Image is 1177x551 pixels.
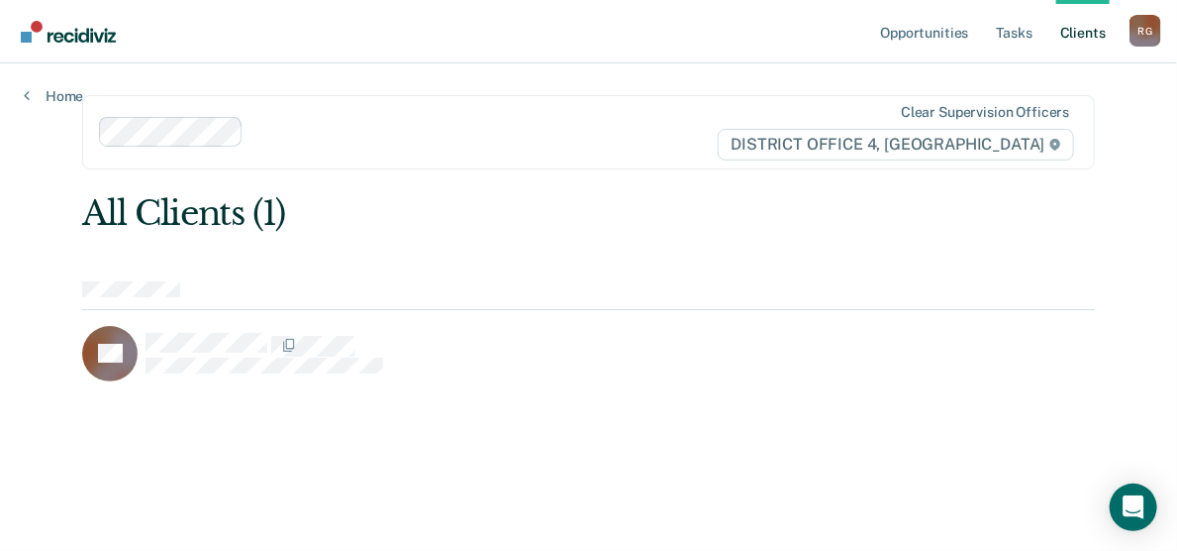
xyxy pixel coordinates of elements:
span: DISTRICT OFFICE 4, [GEOGRAPHIC_DATA] [718,129,1073,161]
div: R G [1129,15,1161,47]
div: All Clients (1) [82,193,892,234]
img: Recidiviz [21,21,116,43]
a: Home [24,87,83,105]
div: Clear supervision officers [901,104,1069,121]
div: Open Intercom Messenger [1110,484,1157,531]
button: Profile dropdown button [1129,15,1161,47]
